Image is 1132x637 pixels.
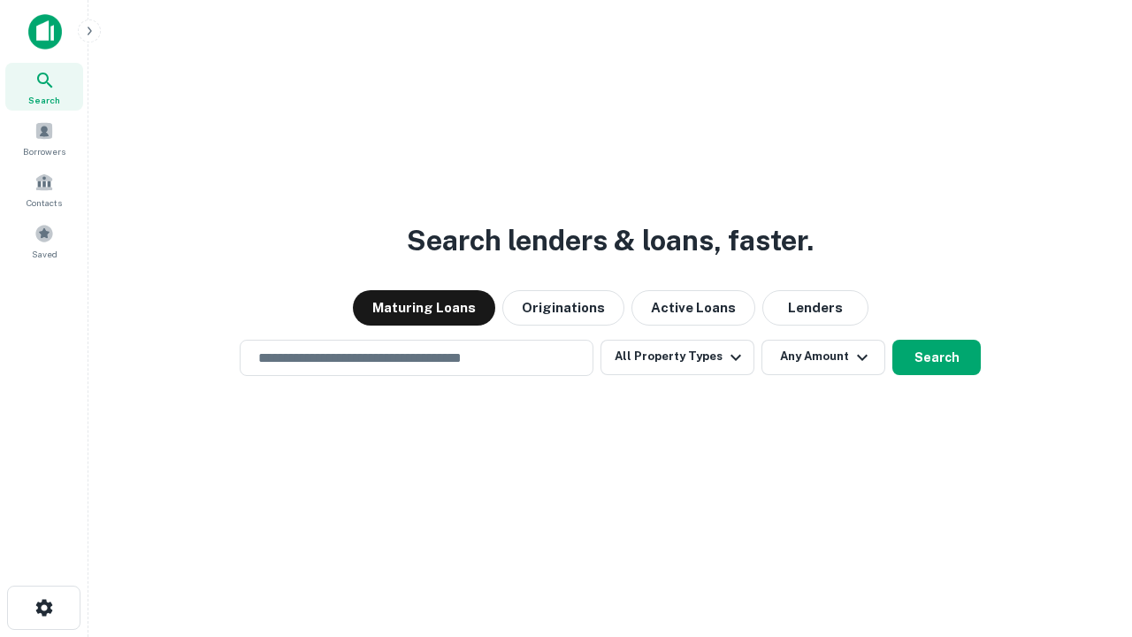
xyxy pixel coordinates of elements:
[23,144,65,158] span: Borrowers
[502,290,624,326] button: Originations
[32,247,57,261] span: Saved
[5,63,83,111] a: Search
[5,217,83,265] a: Saved
[5,165,83,213] a: Contacts
[5,114,83,162] a: Borrowers
[631,290,755,326] button: Active Loans
[407,219,814,262] h3: Search lenders & loans, faster.
[761,340,885,375] button: Any Amount
[1044,495,1132,580] iframe: Chat Widget
[27,196,62,210] span: Contacts
[762,290,868,326] button: Lenders
[28,93,60,107] span: Search
[28,14,62,50] img: capitalize-icon.png
[353,290,495,326] button: Maturing Loans
[892,340,981,375] button: Search
[600,340,754,375] button: All Property Types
